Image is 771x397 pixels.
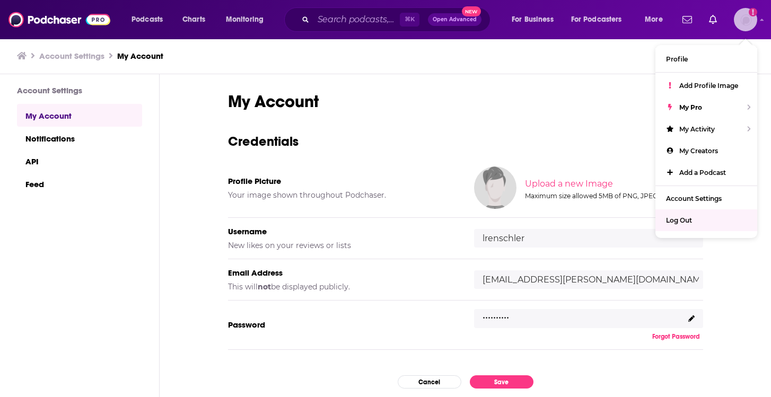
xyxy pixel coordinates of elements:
button: open menu [218,11,277,28]
h1: My Account [228,91,703,112]
p: .......... [483,306,509,322]
span: My Creators [679,147,718,155]
span: My Activity [679,125,715,133]
input: username [474,229,703,248]
h5: Password [228,320,457,330]
a: Show notifications dropdown [705,11,721,29]
h5: Username [228,226,457,236]
h3: Account Settings [17,85,142,95]
span: Profile [666,55,688,63]
span: ⌘ K [400,13,419,27]
span: Add Profile Image [679,82,738,90]
a: Show notifications dropdown [678,11,696,29]
a: Account Settings [39,51,104,61]
h5: New likes on your reviews or lists [228,241,457,250]
button: Forgot Password [649,332,703,341]
a: My Account [117,51,163,61]
div: Search podcasts, credits, & more... [294,7,501,32]
span: My Pro [679,103,702,111]
span: Log Out [666,216,692,224]
a: Account Settings [655,188,757,209]
span: More [645,12,663,27]
input: Search podcasts, credits, & more... [313,11,400,28]
a: My Creators [655,140,757,162]
button: open menu [504,11,567,28]
a: Feed [17,172,142,195]
h5: Your image shown throughout Podchaser. [228,190,457,200]
input: email [474,270,703,289]
span: Charts [182,12,205,27]
h5: This will be displayed publicly. [228,282,457,292]
span: Logged in as lrenschler [734,8,757,31]
a: Notifications [17,127,142,149]
h3: Credentials [228,133,703,149]
a: Profile [655,48,757,70]
b: not [258,282,271,292]
span: Add a Podcast [679,169,726,177]
span: For Business [512,12,554,27]
span: For Podcasters [571,12,622,27]
button: open menu [637,11,676,28]
span: Account Settings [666,195,722,202]
button: Cancel [398,375,461,389]
button: Open AdvancedNew [428,13,481,26]
span: Podcasts [132,12,163,27]
button: open menu [124,11,177,28]
a: Add Profile Image [655,75,757,96]
a: Charts [176,11,212,28]
img: Podchaser - Follow, Share and Rate Podcasts [8,10,110,30]
span: Monitoring [226,12,264,27]
div: Maximum size allowed 5MB of PNG, JPEG, JPG [525,192,701,200]
button: open menu [564,11,637,28]
h5: Email Address [228,268,457,278]
img: Your profile image [474,166,516,209]
ul: Show profile menu [655,45,757,238]
span: New [462,6,481,16]
a: My Account [17,104,142,127]
button: Show profile menu [734,8,757,31]
img: User Profile [734,8,757,31]
span: Open Advanced [433,17,477,22]
a: Add a Podcast [655,162,757,183]
h5: Profile Picture [228,176,457,186]
button: Save [470,375,533,389]
svg: Add a profile image [749,8,757,16]
a: API [17,149,142,172]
